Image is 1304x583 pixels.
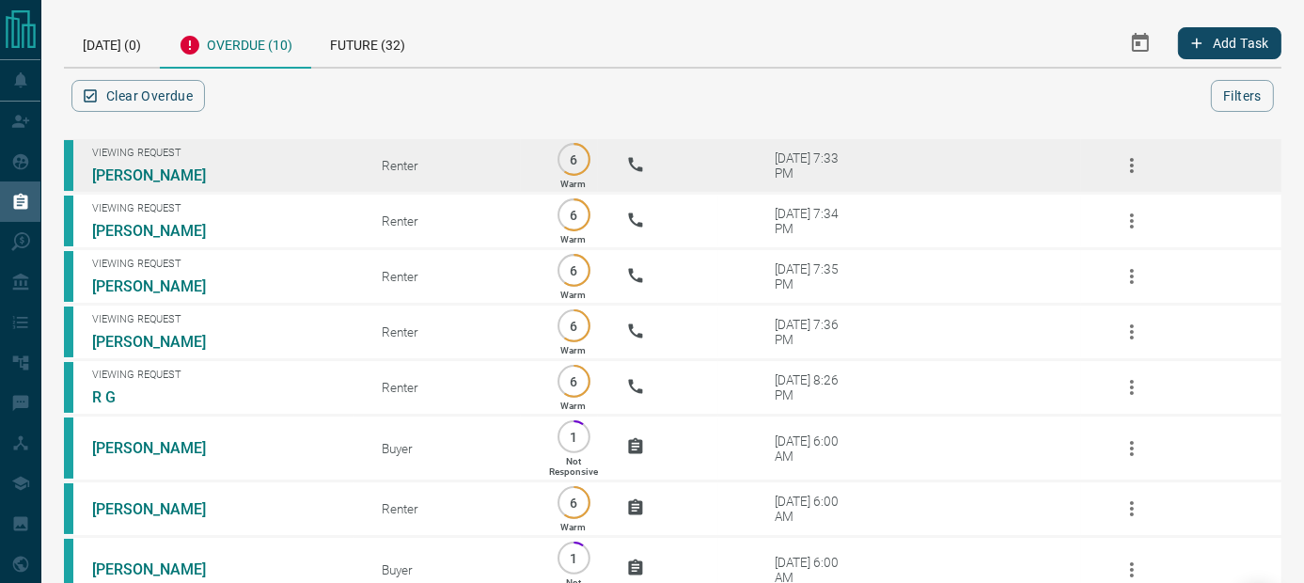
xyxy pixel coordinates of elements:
[382,380,520,395] div: Renter
[549,456,598,477] p: Not Responsive
[382,213,520,228] div: Renter
[64,307,73,357] div: condos.ca
[92,147,353,159] span: Viewing Request
[567,208,581,222] p: 6
[382,158,520,173] div: Renter
[775,433,855,464] div: [DATE] 6:00 AM
[560,401,586,411] p: Warm
[775,317,855,347] div: [DATE] 7:36 PM
[64,196,73,246] div: condos.ca
[560,234,586,244] p: Warm
[382,269,520,284] div: Renter
[64,251,73,302] div: condos.ca
[382,501,520,516] div: Renter
[92,202,353,214] span: Viewing Request
[92,258,353,270] span: Viewing Request
[1211,80,1274,112] button: Filters
[560,522,586,532] p: Warm
[775,150,855,181] div: [DATE] 7:33 PM
[382,441,520,456] div: Buyer
[64,140,73,191] div: condos.ca
[92,277,233,295] a: [PERSON_NAME]
[567,551,581,565] p: 1
[92,333,233,351] a: [PERSON_NAME]
[382,562,520,577] div: Buyer
[560,179,586,189] p: Warm
[567,496,581,510] p: 6
[92,560,233,578] a: [PERSON_NAME]
[92,166,233,184] a: [PERSON_NAME]
[560,290,586,300] p: Warm
[775,372,855,402] div: [DATE] 8:26 PM
[567,374,581,388] p: 6
[71,80,205,112] button: Clear Overdue
[560,345,586,355] p: Warm
[382,324,520,339] div: Renter
[775,261,855,291] div: [DATE] 7:35 PM
[775,206,855,236] div: [DATE] 7:34 PM
[1118,21,1163,66] button: Select Date Range
[92,313,353,325] span: Viewing Request
[567,430,581,444] p: 1
[92,369,353,381] span: Viewing Request
[64,418,73,479] div: condos.ca
[567,263,581,277] p: 6
[92,500,233,518] a: [PERSON_NAME]
[1178,27,1281,59] button: Add Task
[64,362,73,413] div: condos.ca
[567,152,581,166] p: 6
[775,494,855,524] div: [DATE] 6:00 AM
[567,319,581,333] p: 6
[64,19,160,67] div: [DATE] (0)
[160,19,311,69] div: Overdue (10)
[92,439,233,457] a: [PERSON_NAME]
[64,483,73,534] div: condos.ca
[92,388,233,406] a: R G
[311,19,424,67] div: Future (32)
[92,222,233,240] a: [PERSON_NAME]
